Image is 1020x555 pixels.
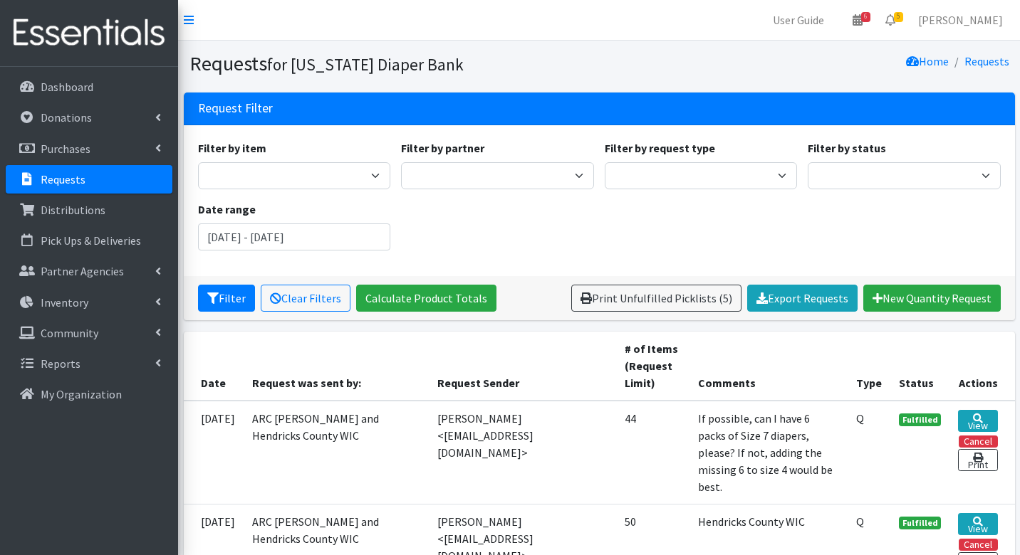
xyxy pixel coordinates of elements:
abbr: Quantity [856,514,864,529]
label: Filter by request type [605,139,715,157]
p: Inventory [41,295,88,310]
th: Actions [949,332,1014,401]
a: Distributions [6,196,172,224]
h1: Requests [189,51,594,76]
a: My Organization [6,380,172,408]
label: Date range [198,201,256,218]
a: Requests [6,165,172,194]
label: Filter by partner [401,139,484,157]
td: ARC [PERSON_NAME] and Hendricks County WIC [244,401,430,504]
th: Date [184,332,244,401]
p: Donations [41,110,92,125]
a: Clear Filters [261,285,350,312]
h3: Request Filter [198,101,273,116]
abbr: Quantity [856,411,864,425]
a: Purchases [6,134,172,163]
img: HumanEssentials [6,9,172,57]
a: Inventory [6,288,172,317]
label: Filter by status [808,139,886,157]
p: My Organization [41,387,122,401]
a: Requests [964,54,1009,68]
a: New Quantity Request [863,285,1001,312]
span: Fulfilled [899,413,942,426]
a: Export Requests [747,285,858,312]
span: Fulfilled [899,517,942,529]
th: Comments [689,332,848,401]
a: Partner Agencies [6,257,172,285]
a: Calculate Product Totals [356,285,496,312]
a: Pick Ups & Deliveries [6,226,172,255]
a: Print Unfulfilled Picklists (5) [571,285,741,312]
td: [PERSON_NAME] <[EMAIL_ADDRESS][DOMAIN_NAME]> [429,401,615,504]
p: Pick Ups & Deliveries [41,233,141,248]
a: Print [958,449,997,471]
p: Purchases [41,142,90,156]
th: Request Sender [429,332,615,401]
a: View [958,513,997,535]
td: If possible, can I have 6 packs of Size 7 diapers, please? If not, adding the missing 6 to size 4... [689,401,848,504]
a: 5 [874,6,907,34]
span: 5 [894,12,903,22]
a: Home [906,54,949,68]
a: View [958,410,997,432]
th: Status [890,332,950,401]
p: Requests [41,172,85,186]
td: [DATE] [184,401,244,504]
label: Filter by item [198,139,266,157]
a: Community [6,319,172,347]
a: 6 [841,6,874,34]
a: Dashboard [6,73,172,101]
td: 44 [616,401,689,504]
span: 6 [861,12,870,22]
th: Request was sent by: [244,332,430,401]
a: [PERSON_NAME] [907,6,1014,34]
input: January 1, 2011 - December 31, 2011 [198,223,391,250]
p: Dashboard [41,80,93,94]
p: Reports [41,356,80,371]
button: Cancel [959,435,998,448]
p: Partner Agencies [41,264,124,278]
p: Distributions [41,203,105,217]
a: Donations [6,103,172,132]
button: Cancel [959,539,998,551]
a: Reports [6,349,172,378]
button: Filter [198,285,255,312]
a: User Guide [761,6,836,34]
th: # of Items (Request Limit) [616,332,689,401]
small: for [US_STATE] Diaper Bank [267,54,464,75]
p: Community [41,326,98,340]
th: Type [848,332,890,401]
